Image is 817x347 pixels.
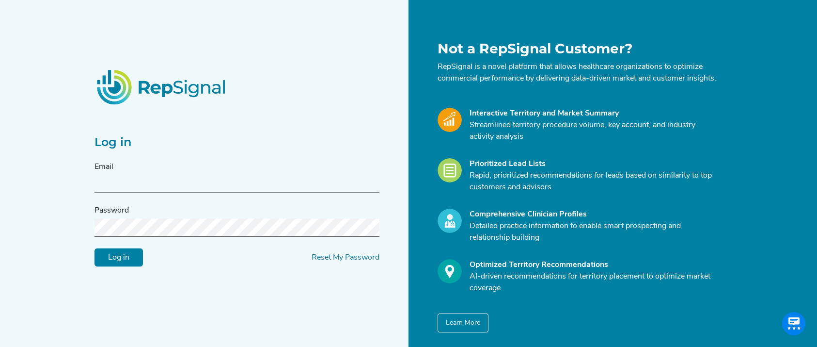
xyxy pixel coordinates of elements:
[438,209,462,233] img: Profile_Icon.739e2aba.svg
[438,41,717,57] h1: Not a RepSignal Customer?
[94,161,113,173] label: Email
[312,254,379,262] a: Reset My Password
[470,220,717,244] p: Detailed practice information to enable smart prospecting and relationship building
[470,158,717,170] div: Prioritized Lead Lists
[94,135,379,149] h2: Log in
[85,58,239,116] img: RepSignalLogo.20539ed3.png
[470,119,717,143] p: Streamlined territory procedure volume, key account, and industry activity analysis
[470,170,717,193] p: Rapid, prioritized recommendations for leads based on similarity to top customers and advisors
[438,314,488,332] button: Learn More
[438,158,462,182] img: Leads_Icon.28e8c528.svg
[470,271,717,294] p: AI-driven recommendations for territory placement to optimize market coverage
[470,259,717,271] div: Optimized Territory Recommendations
[470,209,717,220] div: Comprehensive Clinician Profiles
[438,259,462,283] img: Optimize_Icon.261f85db.svg
[470,108,717,119] div: Interactive Territory and Market Summary
[94,205,129,216] label: Password
[438,108,462,132] img: Market_Icon.a700a4ad.svg
[438,61,717,84] p: RepSignal is a novel platform that allows healthcare organizations to optimize commercial perform...
[94,248,143,267] input: Log in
